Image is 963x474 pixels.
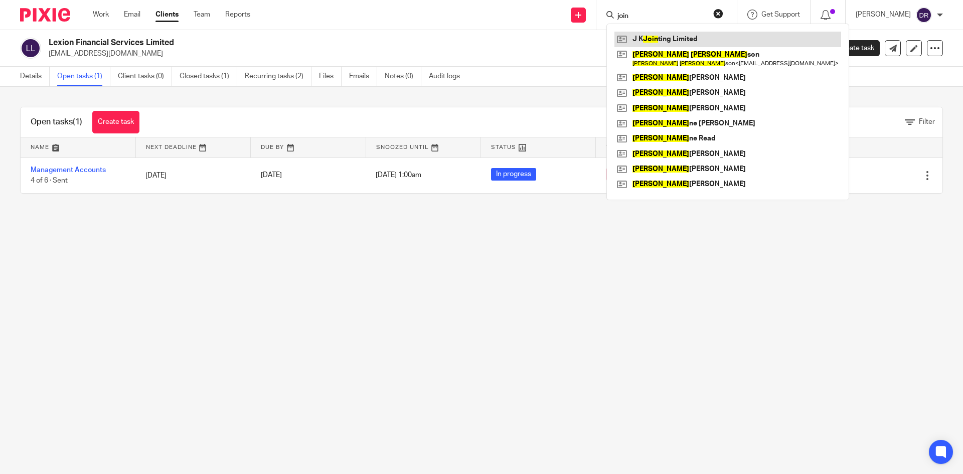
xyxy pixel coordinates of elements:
span: 6. Post Review Adj [606,168,673,181]
a: Closed tasks (1) [180,67,237,86]
span: Snoozed Until [376,144,429,150]
a: Notes (0) [385,67,421,86]
a: Recurring tasks (2) [245,67,311,86]
h2: Lexion Financial Services Limited [49,38,655,48]
a: Open tasks (1) [57,67,110,86]
span: 4 of 6 · Sent [31,177,68,184]
a: Audit logs [429,67,467,86]
p: [PERSON_NAME] [856,10,911,20]
span: Status [491,144,516,150]
a: Files [319,67,342,86]
a: Create task [92,111,139,133]
img: svg%3E [20,38,41,59]
span: [DATE] 1:00am [376,172,421,179]
a: Team [194,10,210,20]
a: Work [93,10,109,20]
span: In progress [491,168,536,181]
p: [EMAIL_ADDRESS][DOMAIN_NAME] [49,49,807,59]
a: Management Accounts [31,167,106,174]
a: Reports [225,10,250,20]
a: Emails [349,67,377,86]
a: Email [124,10,140,20]
a: Details [20,67,50,86]
span: Get Support [761,11,800,18]
span: (1) [73,118,82,126]
span: Filter [919,118,935,125]
button: Clear [713,9,723,19]
a: Client tasks (0) [118,67,172,86]
a: Create task [822,40,880,56]
td: [DATE] [135,157,250,193]
img: Pixie [20,8,70,22]
img: svg%3E [916,7,932,23]
input: Search [616,12,707,21]
h1: Open tasks [31,117,82,127]
span: [DATE] [261,172,282,179]
a: Clients [155,10,179,20]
